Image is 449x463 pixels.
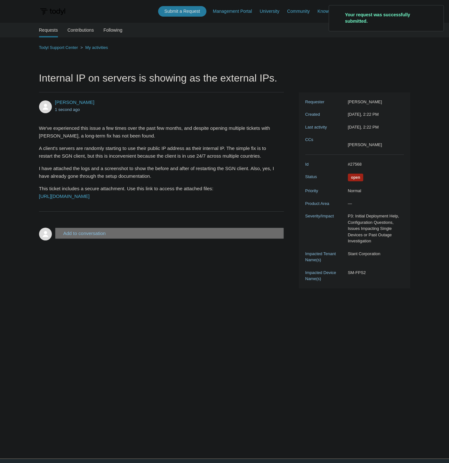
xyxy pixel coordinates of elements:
dd: P3: Initial Deployment Help, Configuration Questions, Issues Impacting Single Devices or Past Out... [345,213,404,244]
a: Contributions [68,23,94,37]
dt: Requester [305,99,345,105]
li: Todyl Support Center [39,45,79,50]
time: 08/20/2025, 14:22 [55,107,80,112]
dt: Id [305,161,345,168]
li: Requests [39,23,58,37]
span: We are working on a response for you [348,174,364,181]
p: A client's servers are randomly starting to use their public IP address as their internal IP. The... [39,145,278,160]
span: Austin Pierce [55,99,94,105]
a: University [260,8,285,15]
a: Following [103,23,122,37]
p: We've experienced this issue a few times over the past few months, and despite opening multiple t... [39,124,278,140]
a: [PERSON_NAME] [55,99,94,105]
time: 08/20/2025, 14:22 [348,125,379,129]
dt: Product Area [305,200,345,207]
dd: Stant Corporation [345,251,404,257]
a: Todyl Support Center [39,45,78,50]
a: Management Portal [213,8,258,15]
dd: #27568 [345,161,404,168]
h1: Internal IP on servers is showing as the external IPs. [39,70,284,92]
button: Add to conversation [55,228,284,239]
p: I have attached the logs and a screenshot to show the before and after of restarting the SGN clie... [39,165,278,180]
a: Knowledge Base [317,8,357,15]
p: This ticket includes a secure attachment. Use this link to access the attached files: [39,185,278,200]
dt: Status [305,174,345,180]
div: Close [433,7,442,16]
dt: Priority [305,188,345,194]
dt: Created [305,111,345,118]
dt: Impacted Tenant Name(s) [305,251,345,263]
a: My activities [85,45,108,50]
dd: SM-FPS2 [345,270,404,276]
dt: Last activity [305,124,345,130]
time: 08/20/2025, 14:22 [348,112,379,117]
a: Submit a Request [158,6,206,17]
dt: Severity/Impact [305,213,345,219]
a: [URL][DOMAIN_NAME] [39,193,90,199]
dd: [PERSON_NAME] [345,99,404,105]
dt: Impacted Device Name(s) [305,270,345,282]
li: My activities [79,45,108,50]
li: Mike Huber [348,142,382,148]
dd: Normal [345,188,404,194]
dt: CCs [305,137,345,143]
img: Todyl Support Center Help Center home page [39,6,66,18]
a: Community [287,8,316,15]
strong: Your request was successfully submitted. [345,12,431,25]
dd: — [345,200,404,207]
